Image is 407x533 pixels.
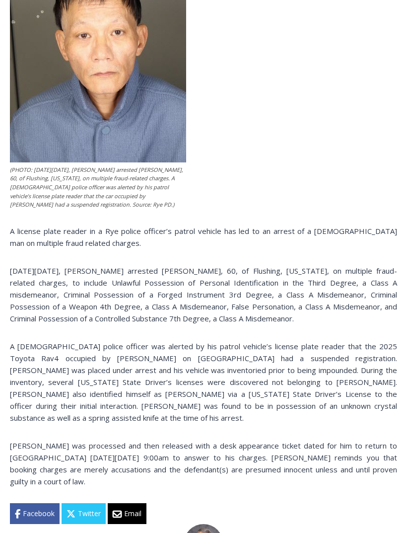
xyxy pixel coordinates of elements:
[10,340,397,424] p: A [DEMOGRAPHIC_DATA] police officer was alerted by his patrol vehicle’s license plate reader that...
[10,225,397,249] p: A license plate reader in a Rye police officer’s patrol vehicle has led to an arrest of a [DEMOGR...
[10,440,397,487] p: [PERSON_NAME] was processed and then released with a desk appearance ticket dated for him to retu...
[62,503,106,524] a: Twitter
[10,165,186,209] figcaption: (PHOTO: [DATE][DATE], [PERSON_NAME] arrested [PERSON_NAME], 60, of Flushing, [US_STATE], on multi...
[10,503,60,524] a: Facebook
[10,265,397,324] p: [DATE][DATE], [PERSON_NAME] arrested [PERSON_NAME], 60, of Flushing, [US_STATE], on multiple frau...
[108,503,146,524] a: Email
